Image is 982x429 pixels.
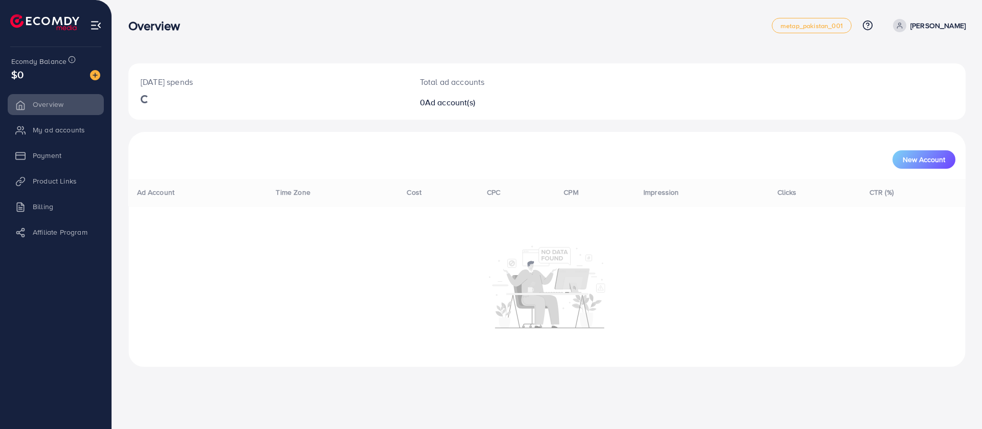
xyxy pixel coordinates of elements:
p: [DATE] spends [141,76,395,88]
h3: Overview [128,18,188,33]
p: Total ad accounts [420,76,605,88]
h2: 0 [420,98,605,107]
img: menu [90,19,102,31]
span: metap_pakistan_001 [780,22,843,29]
button: New Account [892,150,955,169]
a: metap_pakistan_001 [772,18,852,33]
p: [PERSON_NAME] [910,19,966,32]
span: New Account [903,156,945,163]
span: Ad account(s) [425,97,475,108]
span: $0 [11,67,24,82]
span: Ecomdy Balance [11,56,66,66]
img: image [90,70,100,80]
a: [PERSON_NAME] [889,19,966,32]
img: logo [10,14,79,30]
